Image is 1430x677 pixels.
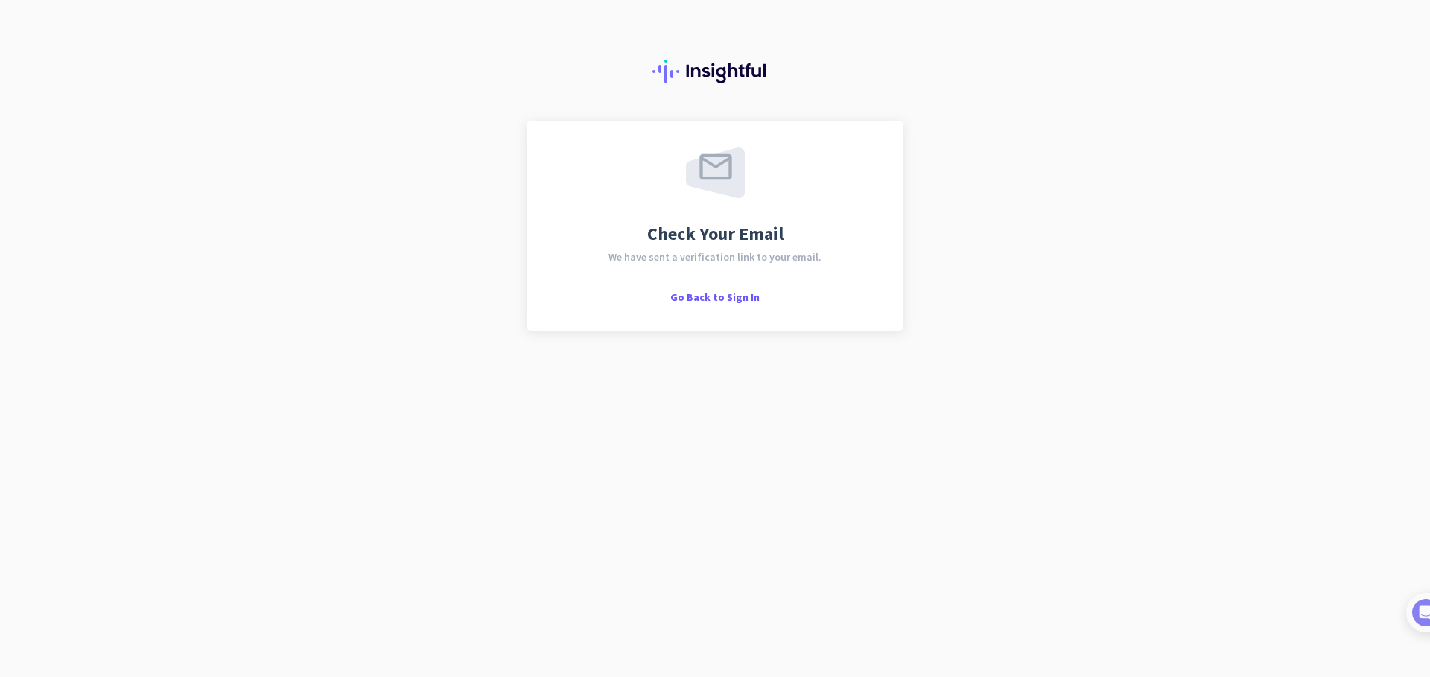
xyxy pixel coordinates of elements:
[647,225,784,243] span: Check Your Email
[652,60,778,83] img: Insightful
[608,252,822,262] span: We have sent a verification link to your email.
[686,147,745,198] img: email-sent
[670,290,760,304] span: Go Back to Sign In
